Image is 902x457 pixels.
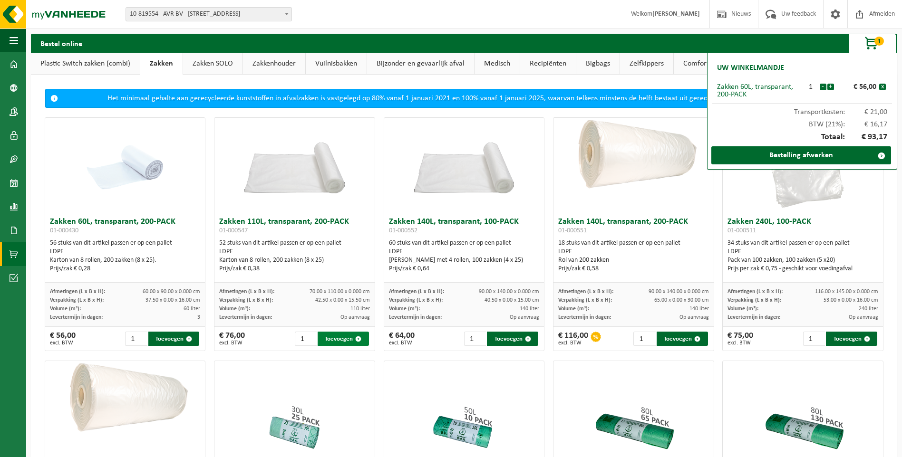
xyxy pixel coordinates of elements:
a: Bijzonder en gevaarlijk afval [367,53,474,75]
button: Toevoegen [487,332,538,346]
span: Op aanvraag [849,314,878,320]
div: LDPE [727,248,878,256]
input: 1 [803,332,825,346]
div: Prijs/zak € 0,64 [389,265,540,273]
div: LDPE [389,248,540,256]
div: LDPE [219,248,370,256]
span: 140 liter [520,306,539,312]
span: Afmetingen (L x B x H): [219,289,274,295]
span: € 21,00 [845,108,888,116]
div: € 56,00 [836,83,879,91]
div: LDPE [558,248,709,256]
div: Het minimaal gehalte aan gerecycleerde kunststoffen in afvalzakken is vastgelegd op 80% vanaf 1 j... [63,89,864,107]
div: Prijs/zak € 0,38 [219,265,370,273]
h3: Zakken 110L, transparant, 200-PACK [219,218,370,237]
button: - [820,84,826,90]
input: 1 [633,332,656,346]
h2: Bestel online [31,34,92,52]
span: Afmetingen (L x B x H): [727,289,783,295]
div: Zakken 60L, transparant, 200-PACK [717,83,802,98]
a: Zelfkippers [620,53,673,75]
img: 01-000430 [78,118,173,213]
div: Totaal: [712,128,892,146]
span: Volume (m³): [727,306,758,312]
span: 42.50 x 0.00 x 15.50 cm [315,297,370,303]
span: 70.00 x 110.00 x 0.000 cm [310,289,370,295]
div: Rol van 200 zakken [558,256,709,265]
div: € 56,00 [50,332,76,346]
span: Op aanvraag [340,314,370,320]
img: 01-001000 [247,361,342,456]
span: Levertermijn in dagen: [558,314,611,320]
span: Verpakking (L x B x H): [50,297,104,303]
span: 40.50 x 0.00 x 15.00 cm [485,297,539,303]
img: 01-000685 [756,361,851,456]
span: 65.00 x 0.00 x 30.00 cm [654,297,709,303]
button: x [879,84,886,90]
img: 01-000552 [384,118,544,198]
span: Afmetingen (L x B x H): [558,289,613,295]
span: Op aanvraag [510,314,539,320]
a: Bestelling afwerken [711,146,891,164]
span: 110 liter [350,306,370,312]
span: Verpakking (L x B x H): [727,297,781,303]
div: LDPE [50,248,201,256]
span: Afmetingen (L x B x H): [389,289,444,295]
button: Toevoegen [148,332,200,346]
div: [PERSON_NAME] met 4 rollen, 100 zakken (4 x 25) [389,256,540,265]
div: 18 stuks van dit artikel passen er op een pallet [558,239,709,273]
div: BTW (21%): [712,116,892,128]
button: 1 [849,34,896,53]
span: 1 [874,37,884,46]
span: 3 [197,314,200,320]
span: Volume (m³): [50,306,81,312]
img: 01-001033 [586,361,681,456]
h3: Zakken 240L, 100-PACK [727,218,878,237]
img: 01-000510 [45,361,205,441]
h3: Zakken 60L, transparant, 200-PACK [50,218,201,237]
span: 240 liter [859,306,878,312]
div: € 76,00 [219,332,245,346]
img: 01-001001 [417,361,512,456]
span: 90.00 x 140.00 x 0.000 cm [649,289,709,295]
div: € 75,00 [727,332,753,346]
span: 10-819554 - AVR BV - 8800 ROESELARE, MEENSESTEENWEG 545 [126,7,292,21]
span: 37.50 x 0.00 x 16.00 cm [145,297,200,303]
span: Verpakking (L x B x H): [558,297,612,303]
div: 34 stuks van dit artikel passen er op een pallet [727,239,878,273]
span: Volume (m³): [219,306,250,312]
span: 90.00 x 140.00 x 0.000 cm [479,289,539,295]
span: Afmetingen (L x B x H): [50,289,105,295]
span: excl. BTW [50,340,76,346]
div: 60 stuks van dit artikel passen er op een pallet [389,239,540,273]
span: 60 liter [184,306,200,312]
span: Levertermijn in dagen: [727,314,780,320]
span: Volume (m³): [558,306,589,312]
div: € 116,00 [558,332,588,346]
span: 01-000552 [389,227,417,234]
span: Levertermijn in dagen: [219,314,272,320]
img: 01-000551 [553,118,714,198]
span: excl. BTW [219,340,245,346]
div: 1 [802,83,819,91]
div: Karton van 8 rollen, 200 zakken (8 x 25). [50,256,201,265]
div: 56 stuks van dit artikel passen er op een pallet [50,239,201,273]
span: 53.00 x 0.00 x 16.00 cm [824,297,878,303]
input: 1 [464,332,486,346]
a: Zakkenhouder [243,53,305,75]
span: 140 liter [689,306,709,312]
button: + [827,84,834,90]
span: € 93,17 [845,133,888,142]
span: Verpakking (L x B x H): [389,297,443,303]
span: 01-000547 [219,227,248,234]
a: Plastic Switch zakken (combi) [31,53,140,75]
a: Vuilnisbakken [306,53,367,75]
span: 01-000430 [50,227,78,234]
span: Levertermijn in dagen: [389,314,442,320]
div: Prijs/zak € 0,58 [558,265,709,273]
div: € 64,00 [389,332,415,346]
span: Op aanvraag [679,314,709,320]
button: Toevoegen [318,332,369,346]
a: Zakken SOLO [183,53,242,75]
h3: Zakken 140L, transparant, 100-PACK [389,218,540,237]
